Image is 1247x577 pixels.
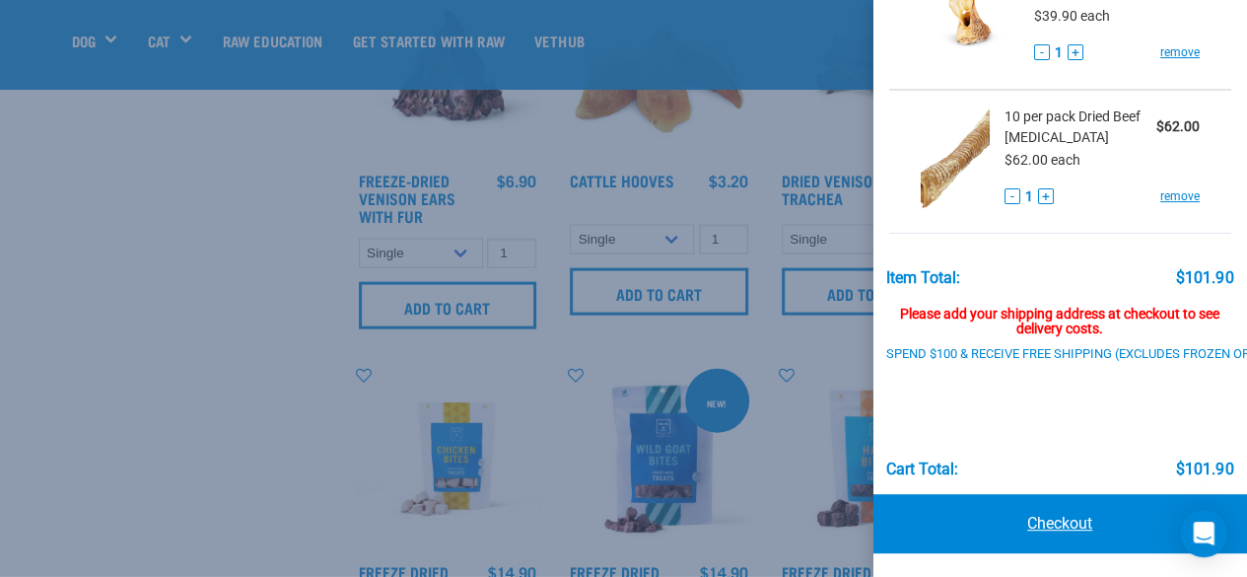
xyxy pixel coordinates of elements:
[1180,510,1227,557] div: Open Intercom Messenger
[1005,107,1156,148] span: 10 per pack Dried Beef [MEDICAL_DATA]
[1068,44,1083,60] button: +
[1005,152,1080,168] span: $62.00 each
[886,461,958,478] div: Cart total:
[1055,42,1063,63] span: 1
[886,287,1233,338] div: Please add your shipping address at checkout to see delivery costs.
[1156,118,1200,134] strong: $62.00
[1034,8,1110,24] span: $39.90 each
[886,269,960,287] div: Item Total:
[1176,461,1233,478] div: $101.90
[921,107,990,208] img: Dried Beef Trachea
[1034,44,1050,60] button: -
[1160,187,1200,205] a: remove
[1176,269,1233,287] div: $101.90
[1038,188,1054,204] button: +
[1160,43,1200,61] a: remove
[1025,186,1033,207] span: 1
[1005,188,1020,204] button: -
